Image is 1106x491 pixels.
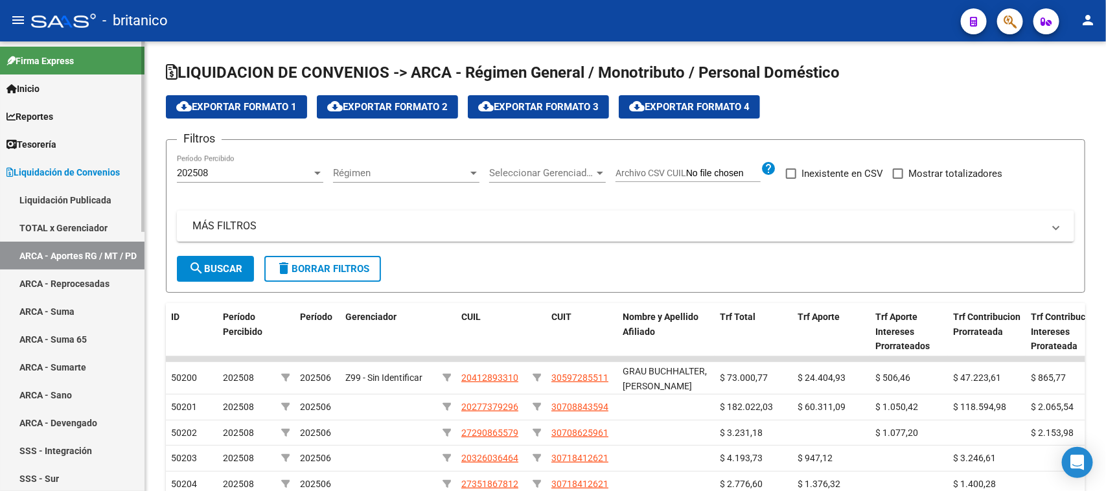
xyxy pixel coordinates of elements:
datatable-header-cell: Gerenciador [340,303,437,360]
mat-icon: search [189,260,204,276]
mat-icon: cloud_download [629,98,645,114]
datatable-header-cell: Trf Aporte Intereses Prorrateados [870,303,948,360]
span: ID [171,312,179,322]
span: Borrar Filtros [276,263,369,275]
span: 30708625961 [551,428,608,438]
span: Régimen [333,167,468,179]
span: $ 865,77 [1031,372,1066,383]
span: Seleccionar Gerenciador [489,167,594,179]
span: $ 118.594,98 [953,402,1006,412]
span: Período Percibido [223,312,262,337]
span: 20412893310 [461,372,518,383]
span: 50202 [171,428,197,438]
span: $ 60.311,09 [798,402,846,412]
mat-icon: cloud_download [478,98,494,114]
span: 202506 [300,453,331,463]
button: Borrar Filtros [264,256,381,282]
span: 202506 [300,479,331,489]
span: $ 2.153,98 [1031,428,1074,438]
span: Exportar Formato 2 [327,101,448,113]
span: Exportar Formato 3 [478,101,599,113]
span: 202508 [223,372,254,383]
span: $ 4.193,73 [720,453,763,463]
span: Trf Total [720,312,755,322]
span: $ 3.246,61 [953,453,996,463]
span: $ 506,46 [875,372,910,383]
mat-icon: person [1080,12,1096,28]
span: - britanico [102,6,168,35]
span: LIQUIDACION DE CONVENIOS -> ARCA - Régimen General / Monotributo / Personal Doméstico [166,63,840,82]
span: Período [300,312,332,322]
span: $ 1.050,42 [875,402,918,412]
span: Inexistente en CSV [801,166,883,181]
span: 50204 [171,479,197,489]
span: Trf Aporte [798,312,840,322]
datatable-header-cell: Trf Aporte [792,303,870,360]
span: Liquidación de Convenios [6,165,120,179]
span: $ 182.022,03 [720,402,773,412]
span: $ 47.223,61 [953,372,1001,383]
span: 20326036464 [461,453,518,463]
span: 50203 [171,453,197,463]
datatable-header-cell: ID [166,303,218,360]
span: Exportar Formato 4 [629,101,750,113]
span: 202508 [177,167,208,179]
datatable-header-cell: CUIT [546,303,617,360]
datatable-header-cell: Trf Contribucion Prorrateada [948,303,1026,360]
button: Exportar Formato 1 [166,95,307,119]
span: $ 24.404,93 [798,372,846,383]
span: 50201 [171,402,197,412]
mat-icon: cloud_download [176,98,192,114]
span: GRAU BUCHHALTER, [PERSON_NAME] [623,366,707,391]
datatable-header-cell: Período Percibido [218,303,276,360]
mat-expansion-panel-header: MÁS FILTROS [177,211,1074,242]
span: $ 3.231,18 [720,428,763,438]
span: $ 1.077,20 [875,428,918,438]
span: 30708843594 [551,402,608,412]
input: Archivo CSV CUIL [686,168,761,179]
span: Mostrar totalizadores [908,166,1002,181]
mat-panel-title: MÁS FILTROS [192,219,1043,233]
button: Exportar Formato 2 [317,95,458,119]
span: Trf Aporte Intereses Prorrateados [875,312,930,352]
button: Exportar Formato 4 [619,95,760,119]
span: Exportar Formato 1 [176,101,297,113]
span: $ 1.400,28 [953,479,996,489]
span: 27290865579 [461,428,518,438]
span: Reportes [6,109,53,124]
span: Gerenciador [345,312,397,322]
span: Nombre y Apellido Afiliado [623,312,698,337]
span: $ 2.776,60 [720,479,763,489]
span: Z99 - Sin Identificar [345,372,422,383]
span: Inicio [6,82,40,96]
span: 202506 [300,372,331,383]
span: 27351867812 [461,479,518,489]
span: $ 947,12 [798,453,833,463]
span: Tesorería [6,137,56,152]
span: 202506 [300,402,331,412]
datatable-header-cell: CUIL [456,303,527,360]
mat-icon: delete [276,260,292,276]
datatable-header-cell: Nombre y Apellido Afiliado [617,303,715,360]
div: Open Intercom Messenger [1062,447,1093,478]
datatable-header-cell: Trf Contribucion Intereses Prorateada [1026,303,1103,360]
span: Trf Contribucion Intereses Prorateada [1031,312,1098,352]
span: 202506 [300,428,331,438]
datatable-header-cell: Período [295,303,340,360]
span: 202508 [223,453,254,463]
mat-icon: help [761,161,776,176]
span: 30718412621 [551,453,608,463]
h3: Filtros [177,130,222,148]
span: CUIL [461,312,481,322]
span: CUIT [551,312,571,322]
span: 202508 [223,479,254,489]
button: Buscar [177,256,254,282]
datatable-header-cell: Trf Total [715,303,792,360]
span: $ 1.376,32 [798,479,840,489]
mat-icon: cloud_download [327,98,343,114]
span: Buscar [189,263,242,275]
span: Firma Express [6,54,74,68]
mat-icon: menu [10,12,26,28]
span: Trf Contribucion Prorrateada [953,312,1020,337]
span: 50200 [171,372,197,383]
